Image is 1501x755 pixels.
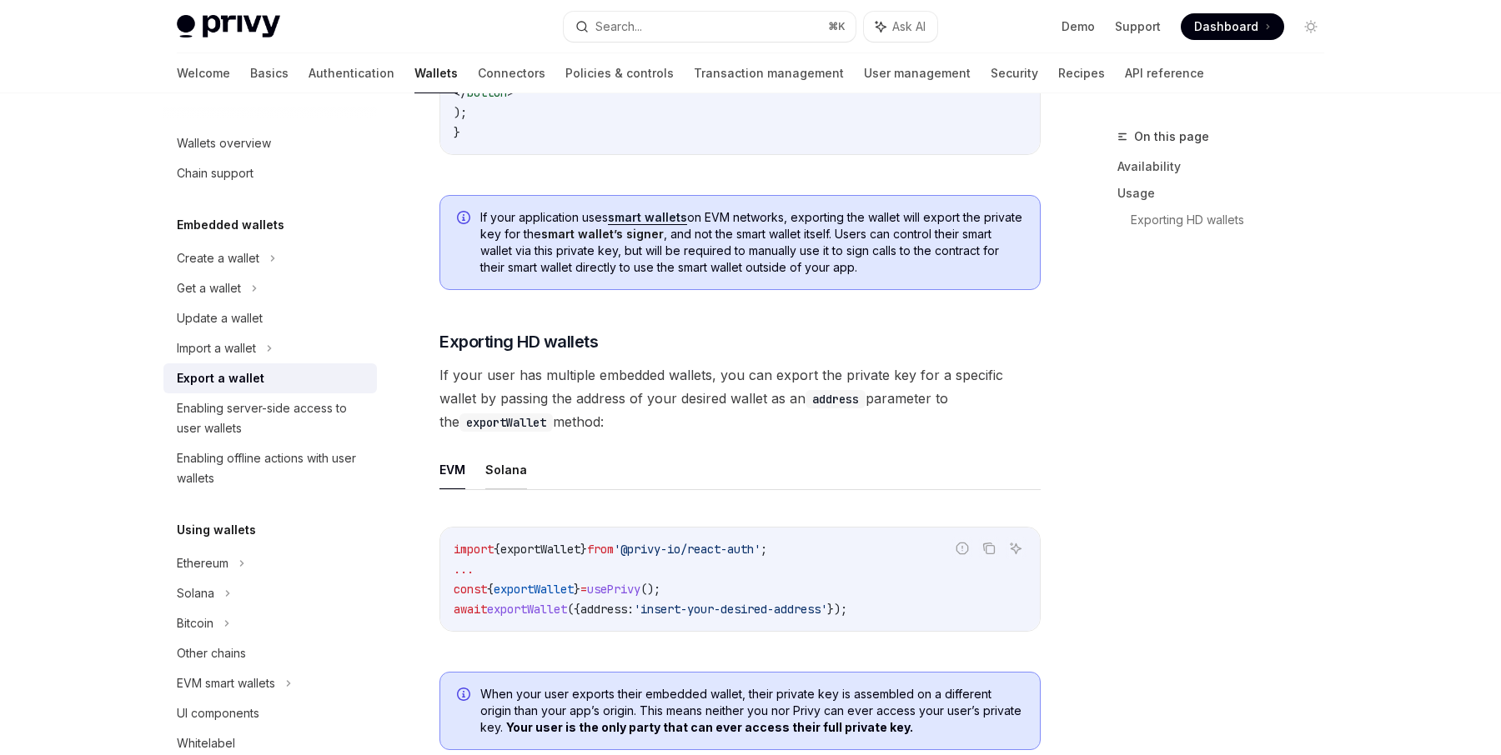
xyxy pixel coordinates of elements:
[177,553,228,573] div: Ethereum
[177,398,367,438] div: Enabling server-side access to user wallets
[177,520,256,540] h5: Using wallets
[580,582,587,597] span: =
[439,330,598,353] span: Exporting HD wallets
[1117,180,1338,207] a: Usage
[828,20,846,33] span: ⌘ K
[177,338,256,358] div: Import a wallet
[580,602,634,617] span: address:
[565,53,674,93] a: Policies & controls
[1125,53,1204,93] a: API reference
[892,18,926,35] span: Ask AI
[459,413,553,432] code: exportWallet
[163,698,377,728] a: UI components
[1131,207,1338,233] a: Exporting HD wallets
[494,542,500,557] span: {
[177,15,280,38] img: light logo
[454,602,487,617] span: await
[1058,53,1105,93] a: Recipes
[991,53,1038,93] a: Security
[177,643,246,663] div: Other chains
[694,53,844,93] a: Transaction management
[454,542,494,557] span: import
[1117,153,1338,180] a: Availability
[1062,18,1095,35] a: Demo
[1194,18,1258,35] span: Dashboard
[454,125,460,140] span: }
[1005,537,1027,559] button: Ask AI
[439,450,465,489] button: EVM
[250,53,289,93] a: Basics
[177,248,259,268] div: Create a wallet
[177,163,254,183] div: Chain support
[480,686,1023,736] span: When your user exports their embedded wallet, their private key is assembled on a different origi...
[608,210,687,225] a: smart wallets
[864,53,971,93] a: User management
[467,85,507,100] span: button
[177,703,259,723] div: UI components
[457,211,474,227] svg: Info
[163,443,377,493] a: Enabling offline actions with user wallets
[1298,13,1324,40] button: Toggle dark mode
[163,393,377,443] a: Enabling server-side access to user wallets
[1115,18,1161,35] a: Support
[761,542,767,557] span: ;
[951,537,973,559] button: Report incorrect code
[177,613,213,633] div: Bitcoin
[457,687,474,704] svg: Info
[541,227,664,241] strong: smart wallet’s signer
[478,53,545,93] a: Connectors
[454,105,467,120] span: );
[163,128,377,158] a: Wallets overview
[439,363,1041,433] span: If your user has multiple embedded wallets, you can export the private key for a specific wallet ...
[827,602,847,617] span: });
[574,582,580,597] span: }
[506,720,913,734] b: Your user is the only party that can ever access their full private key.
[177,673,275,693] div: EVM smart wallets
[1181,13,1284,40] a: Dashboard
[864,12,937,42] button: Ask AI
[487,602,567,617] span: exportWallet
[580,542,587,557] span: }
[163,303,377,333] a: Update a wallet
[454,582,487,597] span: const
[806,390,866,408] code: address
[614,542,761,557] span: '@privy-io/react-auth'
[595,17,642,37] div: Search...
[978,537,1000,559] button: Copy the contents from the code block
[485,450,527,489] button: Solana
[177,133,271,153] div: Wallets overview
[640,582,660,597] span: ();
[587,582,640,597] span: usePrivy
[309,53,394,93] a: Authentication
[177,53,230,93] a: Welcome
[1134,127,1209,147] span: On this page
[414,53,458,93] a: Wallets
[177,278,241,298] div: Get a wallet
[500,542,580,557] span: exportWallet
[564,12,856,42] button: Search...⌘K
[177,308,263,328] div: Update a wallet
[163,158,377,188] a: Chain support
[487,582,494,597] span: {
[163,363,377,393] a: Export a wallet
[567,602,580,617] span: ({
[494,582,574,597] span: exportWallet
[177,368,264,388] div: Export a wallet
[177,215,284,235] h5: Embedded wallets
[454,85,467,100] span: </
[480,209,1023,276] span: If your application uses on EVM networks, exporting the wallet will export the private key for th...
[163,638,377,668] a: Other chains
[177,733,235,753] div: Whitelabel
[177,448,367,488] div: Enabling offline actions with user wallets
[507,85,514,100] span: >
[454,562,474,577] span: ...
[587,542,614,557] span: from
[177,583,214,603] div: Solana
[634,602,827,617] span: 'insert-your-desired-address'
